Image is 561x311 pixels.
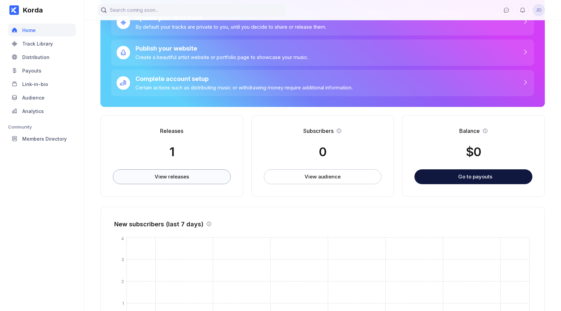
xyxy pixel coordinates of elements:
[8,24,76,37] a: Home
[319,144,326,159] div: 0
[8,124,76,130] div: Community
[8,51,76,64] a: Distribution
[533,4,545,16] button: JD
[8,78,76,91] a: Link-in-bio
[303,128,334,134] div: Subscribers
[22,54,50,60] div: Distribution
[305,173,341,180] div: View audience
[22,136,67,142] div: Members Directory
[533,4,545,16] div: Julius Danis
[19,6,43,14] div: Korda
[8,91,76,105] a: Audience
[22,27,36,33] div: Home
[98,4,286,16] input: Search coming soon...
[135,45,309,52] div: Publish your website
[22,68,41,74] div: Payouts
[113,169,231,184] button: View releases
[8,64,76,78] a: Payouts
[169,144,174,159] div: 1
[22,95,44,101] div: Audience
[121,256,124,262] tspan: 3
[458,173,492,180] div: Go to payouts
[121,235,124,241] tspan: 4
[122,300,124,306] tspan: 1
[111,39,534,66] a: Publish your websiteCreate a beautiful artist website or portfolio page to showcase your music.
[22,81,48,87] div: Link-in-bio
[135,54,309,60] div: Create a beautiful artist website or portfolio page to showcase your music.
[160,128,183,134] div: Releases
[414,169,532,184] button: Go to payouts
[22,108,44,114] div: Analytics
[264,169,382,184] button: View audience
[135,24,326,30] div: By default your tracks are private to you, until you decide to share or release them.
[114,221,204,228] div: New subscribers (last 7 days)
[111,9,534,35] a: Upload your first trackBy default your tracks are private to you, until you decide to share or re...
[111,70,534,96] a: Complete account setupCertain actions such as distributing music or withdrawing money require add...
[135,75,353,82] div: Complete account setup
[459,128,480,134] div: Balance
[135,84,353,91] div: Certain actions such as distributing music or withdrawing money require additional information.
[8,37,76,51] a: Track Library
[22,41,53,47] div: Track Library
[8,132,76,146] a: Members Directory
[155,173,189,180] div: View releases
[8,105,76,118] a: Analytics
[466,144,481,159] div: $ 0
[121,278,124,284] tspan: 2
